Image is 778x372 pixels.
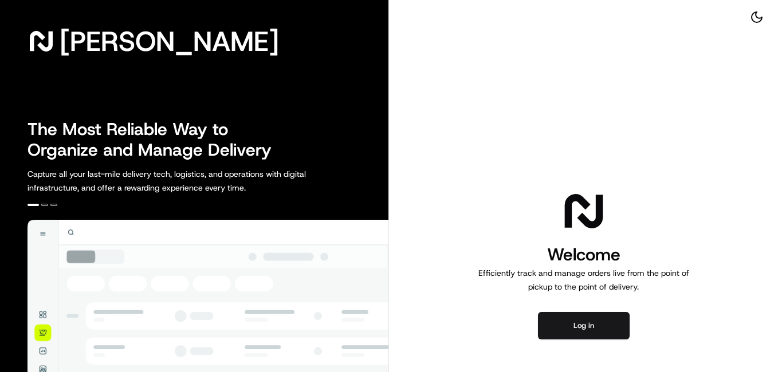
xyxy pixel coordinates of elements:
span: [PERSON_NAME] [60,30,279,53]
p: Efficiently track and manage orders live from the point of pickup to the point of delivery. [474,266,694,294]
button: Log in [538,312,630,339]
h2: The Most Reliable Way to Organize and Manage Delivery [27,119,284,160]
h1: Welcome [474,243,694,266]
p: Capture all your last-mile delivery tech, logistics, and operations with digital infrastructure, ... [27,167,357,195]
